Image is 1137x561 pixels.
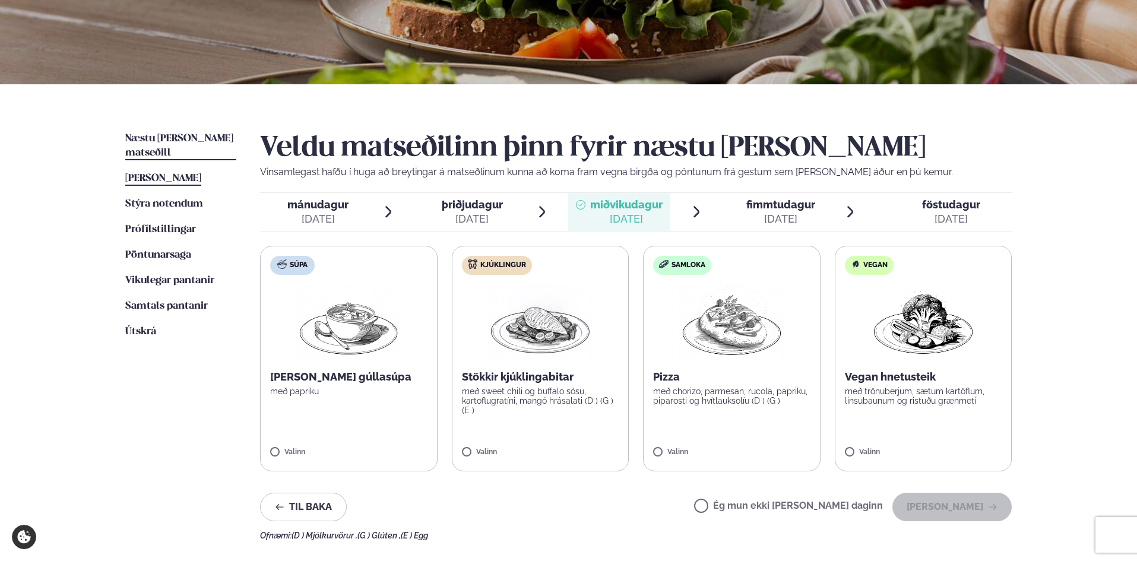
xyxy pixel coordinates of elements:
a: Útskrá [125,325,156,339]
span: Prófílstillingar [125,224,196,234]
span: (G ) Glúten , [357,531,401,540]
span: Næstu [PERSON_NAME] matseðill [125,134,233,158]
p: með papriku [270,386,427,396]
span: Samtals pantanir [125,301,208,311]
button: [PERSON_NAME] [892,493,1012,521]
span: Vikulegar pantanir [125,275,214,286]
div: Ofnæmi: [260,531,1012,540]
img: Vegan.svg [851,259,860,269]
span: miðvikudagur [590,198,663,211]
h2: Veldu matseðilinn þinn fyrir næstu [PERSON_NAME] [260,132,1012,165]
p: Vegan hnetusteik [845,370,1002,384]
span: Stýra notendum [125,199,203,209]
div: [DATE] [442,212,503,226]
span: [PERSON_NAME] [125,173,201,183]
a: Næstu [PERSON_NAME] matseðill [125,132,236,160]
p: með sweet chili og buffalo sósu, kartöflugratíni, mangó hrásalati (D ) (G ) (E ) [462,386,619,415]
span: mánudagur [287,198,349,211]
span: Samloka [672,261,705,270]
p: með chorizo, parmesan, rucola, papriku, piparosti og hvítlauksolíu (D ) (G ) [653,386,810,405]
img: Chicken-breast.png [488,284,593,360]
span: Kjúklingur [480,261,526,270]
a: Vikulegar pantanir [125,274,214,288]
a: Stýra notendum [125,197,203,211]
div: [DATE] [746,212,815,226]
span: Vegan [863,261,888,270]
span: þriðjudagur [442,198,503,211]
img: soup.svg [277,259,287,269]
p: Pizza [653,370,810,384]
span: (D ) Mjólkurvörur , [292,531,357,540]
a: Pöntunarsaga [125,248,191,262]
span: Útskrá [125,327,156,337]
button: Til baka [260,493,347,521]
p: með trönuberjum, sætum kartöflum, linsubaunum og ristuðu grænmeti [845,386,1002,405]
img: Soup.png [296,284,401,360]
img: Vegan.png [871,284,976,360]
span: fimmtudagur [746,198,815,211]
a: [PERSON_NAME] [125,172,201,186]
p: [PERSON_NAME] gúllasúpa [270,370,427,384]
span: Súpa [290,261,308,270]
img: chicken.svg [468,259,477,269]
span: Pöntunarsaga [125,250,191,260]
a: Samtals pantanir [125,299,208,313]
div: [DATE] [590,212,663,226]
div: [DATE] [287,212,349,226]
a: Prófílstillingar [125,223,196,237]
img: sandwich-new-16px.svg [659,260,669,268]
p: Vinsamlegast hafðu í huga að breytingar á matseðlinum kunna að koma fram vegna birgða og pöntunum... [260,165,1012,179]
span: (E ) Egg [401,531,428,540]
span: föstudagur [922,198,980,211]
img: Pizza-Bread.png [679,284,784,360]
p: Stökkir kjúklingabitar [462,370,619,384]
a: Cookie settings [12,525,36,549]
div: [DATE] [922,212,980,226]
